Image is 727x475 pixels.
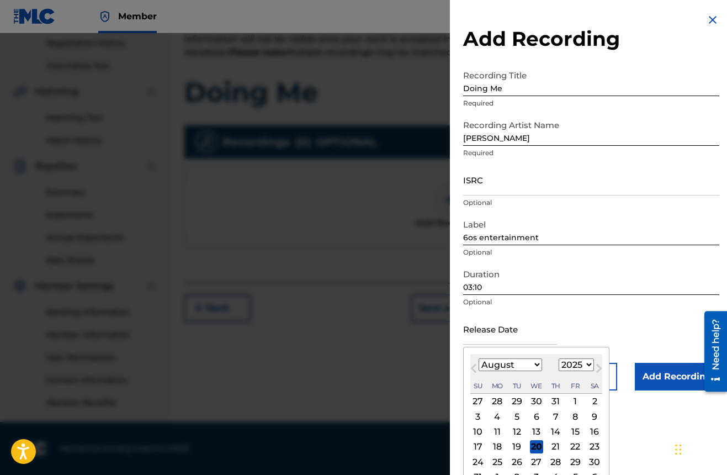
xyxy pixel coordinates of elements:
div: Choose Friday, August 1st, 2025 [569,395,582,408]
div: Tuesday [510,379,523,393]
iframe: Chat Widget [672,422,727,475]
div: Choose Saturday, August 30th, 2025 [588,455,601,468]
h2: Add Recording [463,27,719,51]
div: Sunday [471,379,485,393]
div: Choose Thursday, August 7th, 2025 [549,410,563,423]
div: Choose Thursday, August 14th, 2025 [549,425,563,439]
div: Thursday [549,379,563,393]
div: Choose Tuesday, August 19th, 2025 [510,440,523,453]
div: Choose Thursday, August 28th, 2025 [549,455,563,468]
div: Choose Tuesday, July 29th, 2025 [510,395,523,408]
div: Choose Monday, August 11th, 2025 [491,425,504,439]
div: Choose Saturday, August 9th, 2025 [588,410,601,423]
div: Choose Saturday, August 23rd, 2025 [588,440,601,453]
iframe: Resource Center [696,304,727,399]
div: Choose Wednesday, August 20th, 2025 [530,440,543,453]
div: Choose Sunday, August 3rd, 2025 [471,410,485,423]
div: Wednesday [530,379,543,393]
div: Choose Sunday, August 17th, 2025 [471,440,485,453]
div: Choose Saturday, August 16th, 2025 [588,425,601,439]
div: Choose Tuesday, August 12th, 2025 [510,425,523,439]
div: Drag [675,433,682,466]
p: Optional [463,198,719,208]
div: Friday [569,379,582,393]
p: Optional [463,297,719,307]
img: MLC Logo [13,8,56,24]
div: Choose Wednesday, August 27th, 2025 [530,455,543,468]
div: Choose Thursday, July 31st, 2025 [549,395,563,408]
div: Choose Monday, August 4th, 2025 [491,410,504,423]
div: Choose Friday, August 15th, 2025 [569,425,582,439]
div: Monday [491,379,504,393]
div: Choose Sunday, July 27th, 2025 [471,395,485,408]
img: Top Rightsholder [98,10,112,23]
div: Choose Wednesday, August 6th, 2025 [530,410,543,423]
p: Required [463,98,719,108]
div: Choose Monday, July 28th, 2025 [491,395,504,408]
div: Choose Tuesday, August 26th, 2025 [510,455,523,468]
div: Choose Wednesday, July 30th, 2025 [530,395,543,408]
div: Choose Tuesday, August 5th, 2025 [510,410,523,423]
button: Previous Month [465,362,482,379]
div: Choose Saturday, August 2nd, 2025 [588,395,601,408]
div: Saturday [588,379,601,393]
div: Choose Sunday, August 10th, 2025 [471,425,485,439]
div: Choose Friday, August 29th, 2025 [569,455,582,468]
div: Choose Monday, August 25th, 2025 [491,455,504,468]
div: Choose Thursday, August 21st, 2025 [549,440,563,453]
p: Required [463,148,719,158]
p: Optional [463,247,719,257]
span: Member [118,10,157,23]
div: Choose Friday, August 22nd, 2025 [569,440,582,453]
div: Choose Wednesday, August 13th, 2025 [530,425,543,439]
div: Choose Sunday, August 24th, 2025 [471,455,485,468]
button: Next Month [590,362,608,379]
div: Choose Friday, August 8th, 2025 [569,410,582,423]
div: Choose Monday, August 18th, 2025 [491,440,504,453]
